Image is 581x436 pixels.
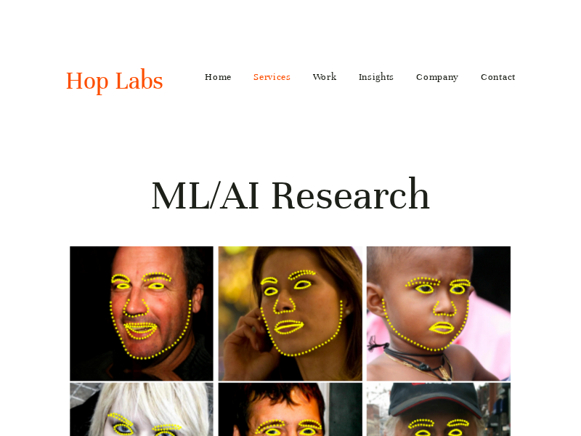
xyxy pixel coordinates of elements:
[253,65,291,89] a: Services
[65,169,516,222] h1: ML/AI Research
[205,65,232,89] a: Home
[313,65,337,89] a: Work
[65,65,163,96] a: Hop Labs
[481,65,516,89] a: Contact
[416,65,459,89] a: Company
[359,65,395,89] a: Insights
